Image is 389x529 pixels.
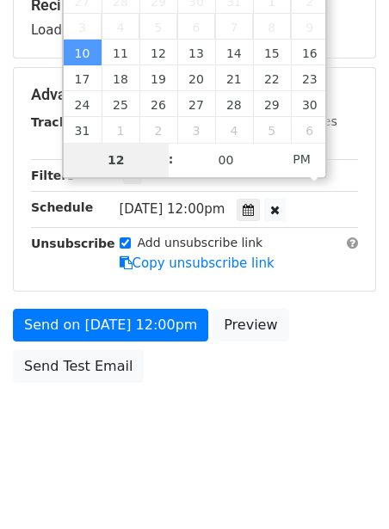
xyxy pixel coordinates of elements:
[120,201,225,217] span: [DATE] 12:00pm
[64,143,169,177] input: Hour
[253,40,291,65] span: August 15, 2025
[253,91,291,117] span: August 29, 2025
[291,65,329,91] span: August 23, 2025
[64,14,102,40] span: August 3, 2025
[139,117,177,143] span: September 2, 2025
[253,65,291,91] span: August 22, 2025
[174,143,279,177] input: Minute
[102,91,139,117] span: August 25, 2025
[291,14,329,40] span: August 9, 2025
[13,350,144,383] a: Send Test Email
[269,113,337,131] label: UTM Codes
[13,309,208,341] a: Send on [DATE] 12:00pm
[291,91,329,117] span: August 30, 2025
[177,65,215,91] span: August 20, 2025
[253,117,291,143] span: September 5, 2025
[177,40,215,65] span: August 13, 2025
[291,117,329,143] span: September 6, 2025
[215,91,253,117] span: August 28, 2025
[64,117,102,143] span: August 31, 2025
[139,65,177,91] span: August 19, 2025
[31,85,358,104] h5: Advanced
[31,169,75,182] strong: Filters
[64,91,102,117] span: August 24, 2025
[253,14,291,40] span: August 8, 2025
[102,117,139,143] span: September 1, 2025
[215,65,253,91] span: August 21, 2025
[177,91,215,117] span: August 27, 2025
[215,40,253,65] span: August 14, 2025
[64,65,102,91] span: August 17, 2025
[139,91,177,117] span: August 26, 2025
[278,142,325,176] span: Click to toggle
[64,40,102,65] span: August 10, 2025
[177,117,215,143] span: September 3, 2025
[31,237,115,250] strong: Unsubscribe
[31,200,93,214] strong: Schedule
[139,40,177,65] span: August 12, 2025
[169,142,174,176] span: :
[303,446,389,529] iframe: Chat Widget
[291,40,329,65] span: August 16, 2025
[120,255,275,271] a: Copy unsubscribe link
[102,14,139,40] span: August 4, 2025
[215,14,253,40] span: August 7, 2025
[102,40,139,65] span: August 11, 2025
[215,117,253,143] span: September 4, 2025
[139,14,177,40] span: August 5, 2025
[177,14,215,40] span: August 6, 2025
[138,234,263,252] label: Add unsubscribe link
[31,115,89,129] strong: Tracking
[102,65,139,91] span: August 18, 2025
[213,309,288,341] a: Preview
